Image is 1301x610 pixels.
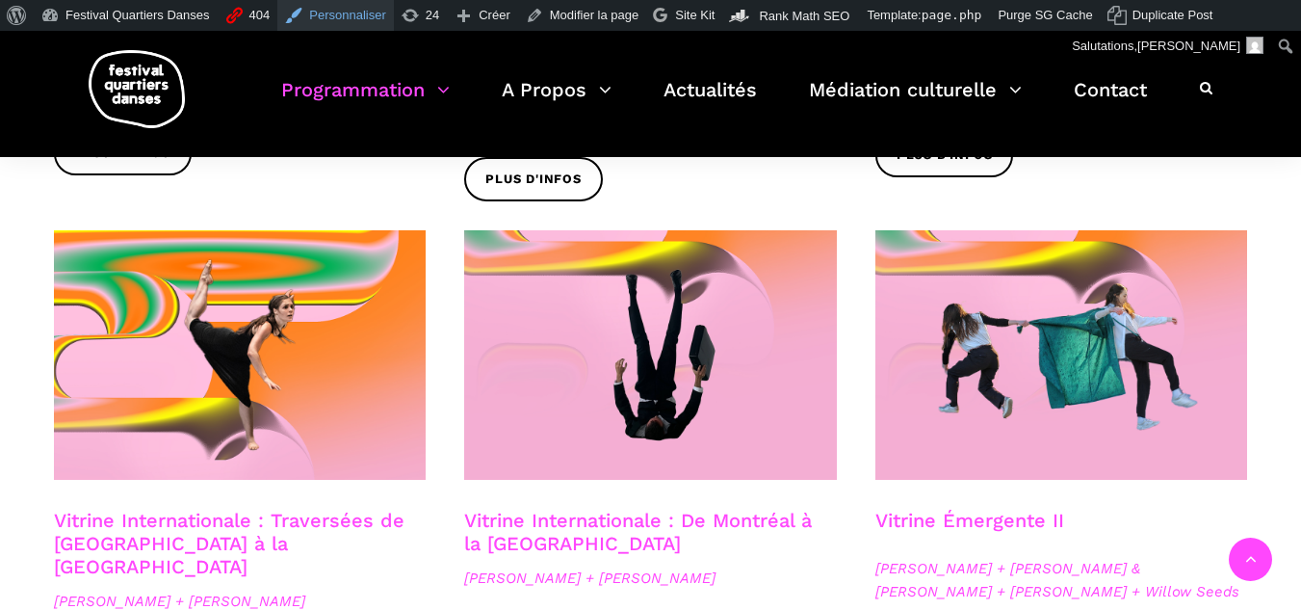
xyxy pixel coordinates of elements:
a: Programmation [281,73,450,130]
a: Vitrine Internationale : De Montréal à la [GEOGRAPHIC_DATA] [464,509,812,555]
a: Salutations, [1065,31,1271,62]
img: logo-fqd-med [89,50,185,128]
span: Site Kit [675,8,715,22]
span: Rank Math SEO [759,9,849,23]
a: Actualités [664,73,757,130]
a: Plus d'infos [464,157,603,200]
span: Plus d'infos [485,170,582,190]
span: [PERSON_NAME] [1137,39,1240,53]
a: A Propos [502,73,611,130]
span: page.php [922,8,982,22]
a: Vitrine Internationale : Traversées de [GEOGRAPHIC_DATA] à la [GEOGRAPHIC_DATA] [54,509,404,578]
a: Vitrine Émergente II [875,509,1064,532]
span: [PERSON_NAME] + [PERSON_NAME] & [PERSON_NAME] + [PERSON_NAME] + Willow Seeds [875,557,1248,603]
span: [PERSON_NAME] + [PERSON_NAME] [464,567,837,590]
a: Contact [1074,73,1147,130]
a: Médiation culturelle [809,73,1022,130]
